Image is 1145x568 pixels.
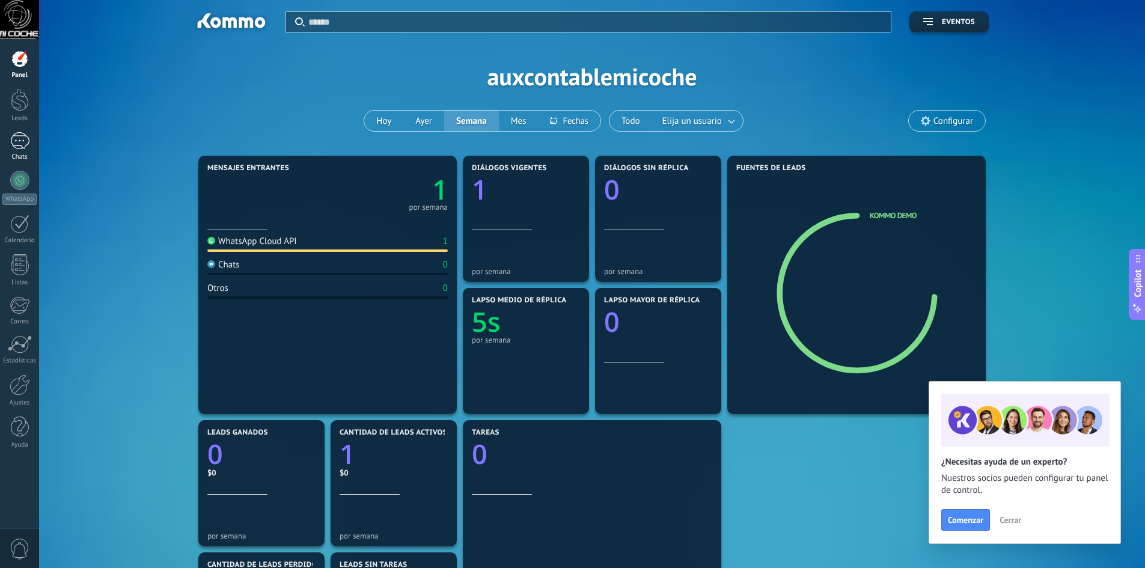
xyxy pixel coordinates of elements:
[472,436,487,472] text: 0
[207,436,316,472] a: 0
[207,282,228,294] div: Otros
[207,236,297,247] div: WhatsApp Cloud API
[933,116,973,126] span: Configurar
[472,171,487,208] text: 1
[994,511,1027,529] button: Cerrar
[328,171,448,208] a: 1
[443,259,448,270] div: 0
[604,267,712,276] div: por semana
[472,296,567,305] span: Lapso medio de réplica
[941,472,1108,496] span: Nuestros socios pueden configurar tu panel de control.
[604,296,700,305] span: Lapso mayor de réplica
[340,436,448,472] a: 1
[207,260,215,268] img: Chats
[652,111,743,131] button: Elija un usuario
[472,164,547,173] span: Diálogos vigentes
[472,335,580,344] div: por semana
[403,111,444,131] button: Ayer
[207,237,215,245] img: WhatsApp Cloud API
[472,304,501,340] text: 5s
[2,194,37,205] div: WhatsApp
[538,111,600,131] button: Fechas
[207,259,240,270] div: Chats
[207,531,316,540] div: por semana
[207,164,289,173] span: Mensajes entrantes
[1000,516,1021,524] span: Cerrar
[604,164,689,173] span: Diálogos sin réplica
[340,436,355,472] text: 1
[2,279,37,287] div: Listas
[941,456,1108,468] h2: ¿Necesitas ayuda de un experto?
[909,11,989,32] button: Eventos
[207,468,316,478] div: $0
[340,468,448,478] div: $0
[660,113,724,129] span: Elija un usuario
[2,153,37,161] div: Chats
[472,436,712,472] a: 0
[942,18,975,26] span: Eventos
[609,111,652,131] button: Todo
[2,357,37,365] div: Estadísticas
[432,171,448,208] text: 1
[472,267,580,276] div: por semana
[207,436,223,472] text: 0
[736,164,806,173] span: Fuentes de leads
[2,318,37,326] div: Correo
[499,111,539,131] button: Mes
[604,304,620,340] text: 0
[2,441,37,449] div: Ayuda
[409,204,448,210] div: por semana
[604,171,620,208] text: 0
[444,111,499,131] button: Semana
[1132,269,1144,297] span: Copilot
[2,115,37,123] div: Leads
[340,429,447,437] span: Cantidad de leads activos
[443,236,448,247] div: 1
[207,429,268,437] span: Leads ganados
[870,210,917,221] a: Kommo Demo
[2,72,37,79] div: Panel
[948,516,983,524] span: Comenzar
[2,399,37,407] div: Ajustes
[443,282,448,294] div: 0
[472,429,499,437] span: Tareas
[2,237,37,245] div: Calendario
[340,531,448,540] div: por semana
[364,111,403,131] button: Hoy
[941,509,990,531] button: Comenzar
